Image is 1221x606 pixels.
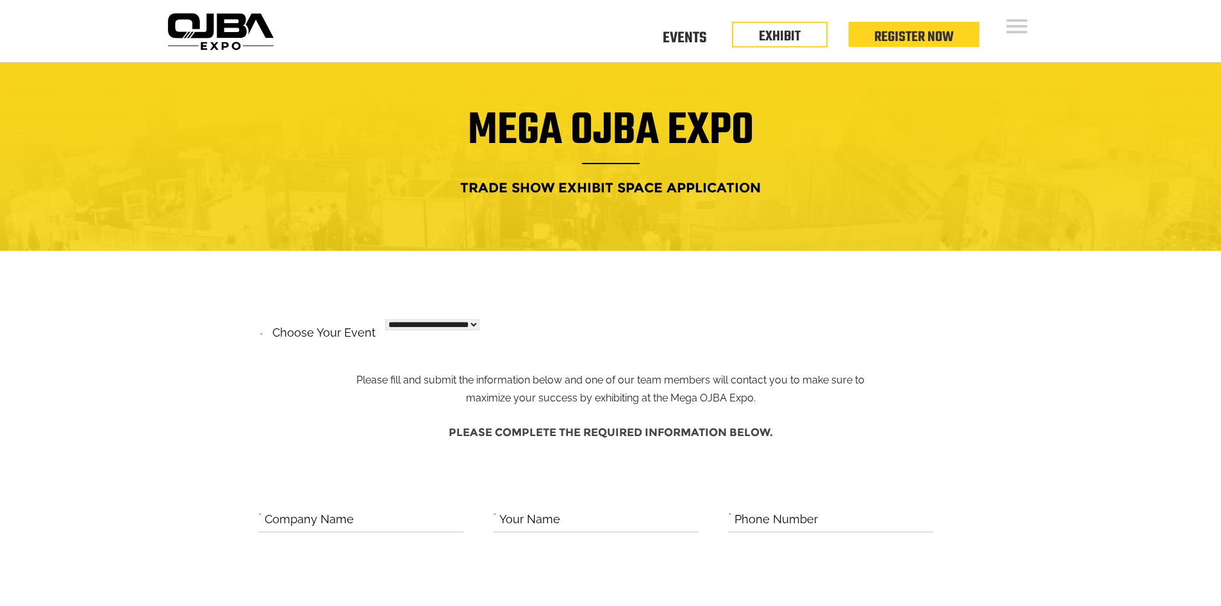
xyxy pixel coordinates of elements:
[759,26,801,47] a: EXHIBIT
[735,510,818,530] label: Phone Number
[499,510,560,530] label: Your Name
[265,510,354,530] label: Company Name
[346,322,875,408] p: Please fill and submit the information below and one of our team members will contact you to make...
[172,176,1050,199] h4: Trade Show Exhibit Space Application
[172,113,1050,164] h1: Mega OJBA Expo
[258,420,963,445] h4: Please complete the required information below.
[265,315,376,343] label: Choose your event
[874,26,954,48] a: Register Now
